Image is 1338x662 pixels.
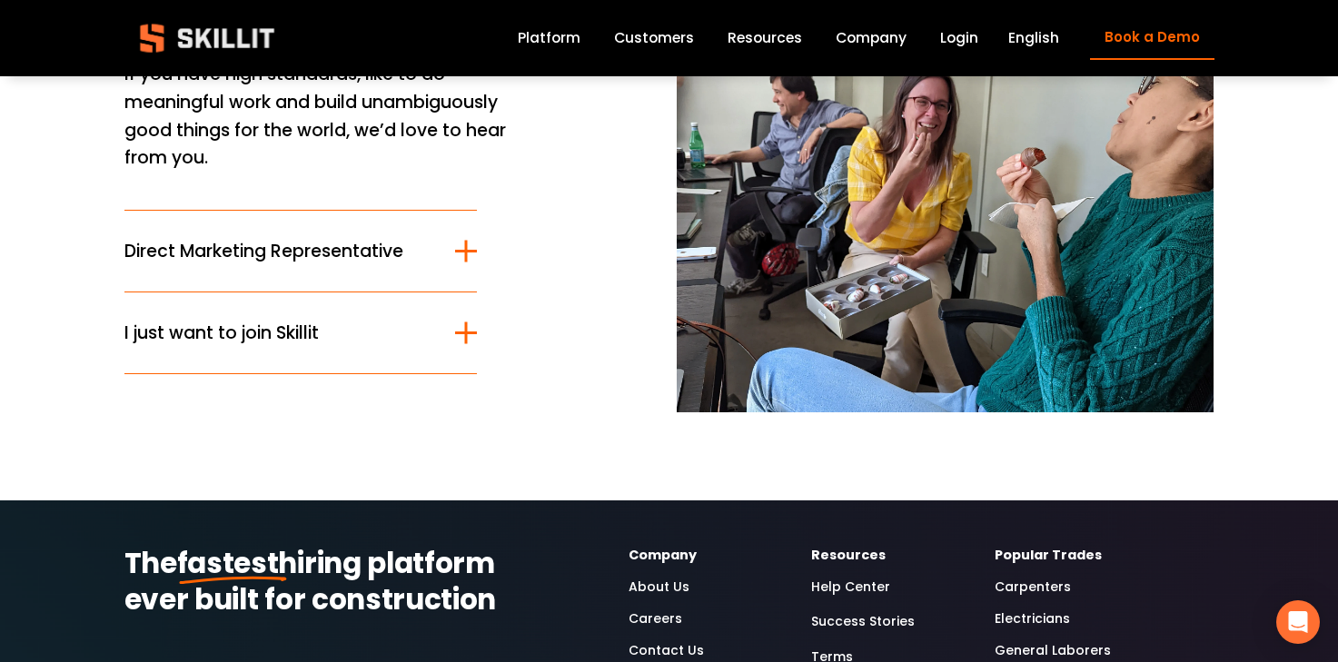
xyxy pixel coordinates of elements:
[629,608,682,629] a: Careers
[124,320,456,346] span: I just want to join Skillit
[124,543,501,620] strong: hiring platform ever built for construction
[629,577,689,598] a: About Us
[124,61,523,173] p: If you have high standards, like to do meaningful work and build unambiguously good things for th...
[518,26,580,51] a: Platform
[1276,600,1320,644] div: Open Intercom Messenger
[995,608,1070,629] a: Electricians
[124,211,478,291] button: Direct Marketing Representative
[1090,15,1214,60] a: Book a Demo
[811,609,915,634] a: Success Stories
[614,26,694,51] a: Customers
[836,26,907,51] a: Company
[811,577,890,598] a: Help Center
[995,577,1071,598] a: Carpenters
[995,546,1102,564] strong: Popular Trades
[1008,26,1059,51] div: language picker
[995,640,1111,661] a: General Laborers
[629,640,704,661] a: Contact Us
[177,543,279,583] strong: fastest
[940,26,978,51] a: Login
[124,292,478,373] button: I just want to join Skillit
[124,543,177,583] strong: The
[629,546,697,564] strong: Company
[811,546,886,564] strong: Resources
[124,11,290,65] img: Skillit
[124,238,456,264] span: Direct Marketing Representative
[728,26,802,51] a: folder dropdown
[728,27,802,48] span: Resources
[1008,27,1059,48] span: English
